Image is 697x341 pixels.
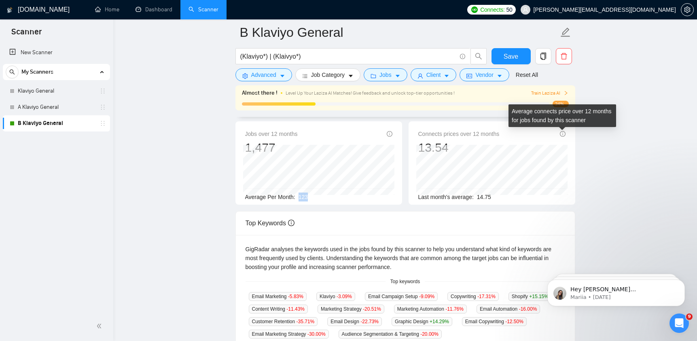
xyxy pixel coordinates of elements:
button: idcardVendorcaret-down [460,68,509,81]
span: bars [302,73,308,79]
span: Customer Retention [249,317,318,326]
button: settingAdvancedcaret-down [235,68,292,81]
span: -22.73 % [360,319,379,324]
a: dashboardDashboard [136,6,172,13]
button: copy [535,48,551,64]
span: folder [371,73,376,79]
span: Connects prices over 12 months [418,129,500,138]
span: 50 [506,5,513,14]
span: Copywriting [447,292,499,301]
span: setting [242,73,248,79]
input: Scanner name... [240,22,559,42]
button: barsJob Categorycaret-down [295,68,360,81]
div: Average connects price over 12 months for jobs found by this scanner [508,104,616,127]
span: Marketing Strategy [318,305,384,313]
span: info-circle [387,131,392,137]
div: 1,477 [245,140,298,155]
span: double-left [96,322,104,330]
span: Top keywords [386,278,425,286]
iframe: Intercom notifications message [535,263,697,319]
span: 123 [299,194,308,200]
span: -11.76 % [445,306,464,312]
a: setting [681,6,694,13]
span: Jobs over 12 months [245,129,298,138]
a: A Klaviyo General [18,99,95,115]
span: Job Category [311,70,345,79]
span: -9.09 % [419,294,434,299]
span: -35.71 % [297,319,315,324]
span: 24% [553,101,569,107]
div: GigRadar analyses the keywords used in the jobs found by this scanner to help you understand what... [246,245,565,271]
span: Content Writing [249,305,308,313]
span: search [471,53,486,60]
span: copy [536,53,551,60]
span: edit [560,27,571,38]
span: Graphic Design [392,317,452,326]
span: Audience Segmentation & Targeting [339,330,442,339]
span: Klaviyo [316,292,355,301]
button: userClientcaret-down [411,68,457,81]
span: Last month's average: [418,194,474,200]
span: -11.43 % [286,306,305,312]
span: user [417,73,423,79]
span: caret-down [280,73,285,79]
span: -3.09 % [337,294,352,299]
span: Email Design [327,317,382,326]
a: Reset All [516,70,538,79]
span: 9 [686,313,693,320]
span: caret-down [497,73,502,79]
span: caret-down [444,73,449,79]
span: idcard [466,73,472,79]
span: Email Campaign Setup [365,292,438,301]
span: Almost there ! [242,89,278,97]
button: Train Laziza AI [531,89,568,97]
img: logo [7,4,13,17]
span: Marketing Automation [394,305,467,313]
a: homeHome [95,6,119,13]
span: Scanner [5,26,48,43]
span: Email Automation [477,305,540,313]
span: setting [681,6,693,13]
span: user [523,7,528,13]
button: delete [556,48,572,64]
input: Search Freelance Jobs... [240,51,456,61]
span: Level Up Your Laziza AI Matches! Give feedback and unlock top-tier opportunities ! [286,90,455,96]
li: My Scanners [3,64,110,131]
span: Email Copywriting [462,317,527,326]
button: folderJobscaret-down [364,68,407,81]
a: searchScanner [189,6,218,13]
span: search [6,69,18,75]
span: -20.51 % [363,306,381,312]
span: +14.29 % [430,319,449,324]
a: Klaviyo General [18,83,95,99]
div: 13.54 [418,140,500,155]
li: New Scanner [3,44,110,61]
span: Average Per Month: [245,194,295,200]
span: Advanced [251,70,276,79]
span: info-circle [560,131,566,137]
span: My Scanners [21,64,53,80]
span: -30.00 % [307,331,326,337]
span: -5.83 % [288,294,303,299]
span: holder [100,120,106,127]
button: Save [492,48,531,64]
span: Email Marketing [249,292,307,301]
span: Connects: [480,5,504,14]
span: holder [100,88,106,94]
span: Client [426,70,441,79]
span: Save [504,51,518,61]
span: Shopify [508,292,552,301]
span: -12.50 % [505,319,523,324]
button: search [470,48,487,64]
span: holder [100,104,106,110]
div: Top Keywords [246,212,565,235]
span: delete [556,53,572,60]
span: -17.31 % [477,294,496,299]
span: right [564,91,568,95]
span: +15.15 % [529,294,549,299]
